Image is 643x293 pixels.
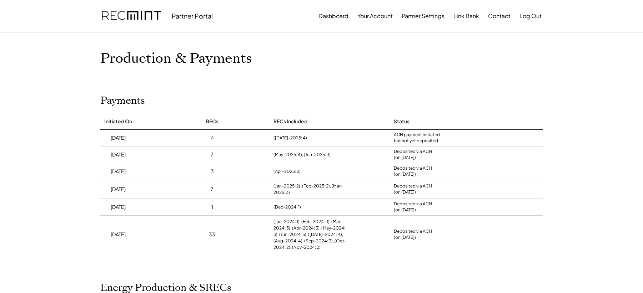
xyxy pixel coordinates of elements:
[111,134,126,142] div: [DATE]
[394,228,432,241] div: Deposited via ACH (on [DATE])
[488,9,511,23] button: Contact
[111,231,126,238] div: [DATE]
[111,186,126,193] div: [DATE]
[104,118,132,125] div: Initiated On
[357,9,393,23] button: Your Account
[172,12,213,20] div: Partner Portal
[206,118,218,125] div: RECs
[453,9,479,23] button: Link Bank
[394,201,432,213] div: Deposited via ACH (on [DATE])
[100,95,145,107] h2: Payments
[209,231,215,238] div: 33
[273,183,347,196] div: (Jan-2025: 2), (Feb-2025: 2), (Mar-2025: 3)
[394,132,441,144] div: ACH payment initiated but not yet deposited.
[211,134,214,142] div: 4
[394,149,432,161] div: Deposited via ACH (on [DATE])
[102,4,161,28] img: recmint-logotype%403x.png
[394,118,410,125] div: Status
[394,183,432,195] div: Deposited via ACH (on [DATE])
[111,204,126,211] div: [DATE]
[273,135,307,141] div: ([DATE]-2025: 4)
[111,168,126,175] div: [DATE]
[111,151,126,158] div: [DATE]
[273,151,331,158] div: (May-2025: 4), (Jun-2025: 3)
[211,168,214,175] div: 3
[402,9,444,23] button: Partner Settings
[273,118,307,125] div: RECs Included
[519,9,542,23] button: Log Out
[273,219,347,251] div: (Jan-2024: 1), (Feb-2024: 3), (Mar-2024: 3), (Apr-2024: 3), (May-2024: 3), (Jun-2024: 5), ([DATE]...
[211,186,214,193] div: 7
[211,151,214,158] div: 7
[211,204,213,211] div: 1
[394,165,432,178] div: Deposited via ACH (on [DATE])
[100,50,543,67] h1: Production & Payments
[318,9,348,23] button: Dashboard
[273,204,301,210] div: (Dec-2024: 1)
[273,168,301,175] div: (Apr-2025: 3)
